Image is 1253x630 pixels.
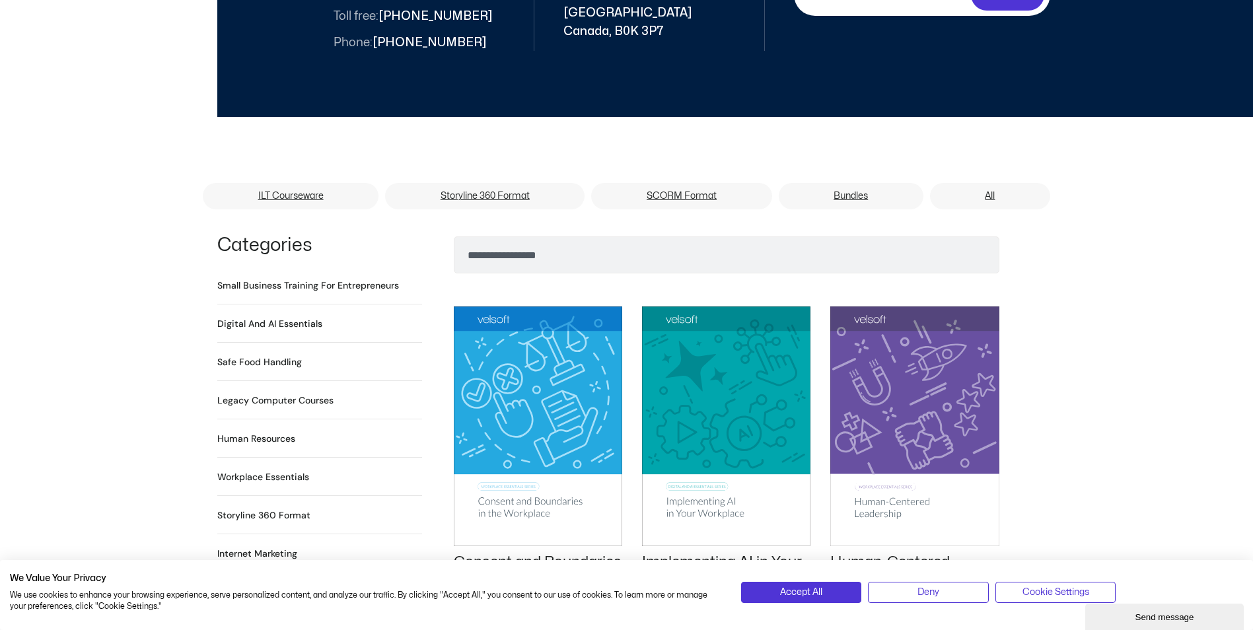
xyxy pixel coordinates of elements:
[385,183,585,209] a: Storyline 360 Format
[995,582,1116,603] button: Adjust cookie preferences
[217,236,422,255] h1: Categories
[217,394,334,407] a: Visit product category Legacy Computer Courses
[741,582,862,603] button: Accept all cookies
[217,355,302,369] h2: Safe Food Handling
[217,317,322,331] h2: Digital and AI Essentials
[917,585,939,600] span: Deny
[217,317,322,331] a: Visit product category Digital and AI Essentials
[1085,601,1246,630] iframe: chat widget
[1022,585,1089,600] span: Cookie Settings
[203,183,1050,213] nav: Menu
[203,183,378,209] a: ILT Courseware
[10,573,721,584] h2: We Value Your Privacy
[334,37,373,48] span: Phone:
[868,582,989,603] button: Deny all cookies
[217,355,302,369] a: Visit product category Safe Food Handling
[217,470,309,484] a: Visit product category Workplace Essentials
[217,279,399,293] h2: Small Business Training for Entrepreneurs
[930,183,1050,209] a: All
[591,183,771,209] a: SCORM Format
[217,432,295,446] h2: Human Resources
[217,508,310,522] a: Visit product category Storyline 360 Format
[780,585,822,600] span: Accept All
[217,470,309,484] h2: Workplace Essentials
[10,590,721,612] p: We use cookies to enhance your browsing experience, serve personalized content, and analyze our t...
[334,9,492,24] span: [PHONE_NUMBER]
[334,35,486,51] span: [PHONE_NUMBER]
[217,432,295,446] a: Visit product category Human Resources
[779,183,923,209] a: Bundles
[334,11,378,22] span: Toll free:
[217,508,310,522] h2: Storyline 360 Format
[217,279,399,293] a: Visit product category Small Business Training for Entrepreneurs
[217,394,334,407] h2: Legacy Computer Courses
